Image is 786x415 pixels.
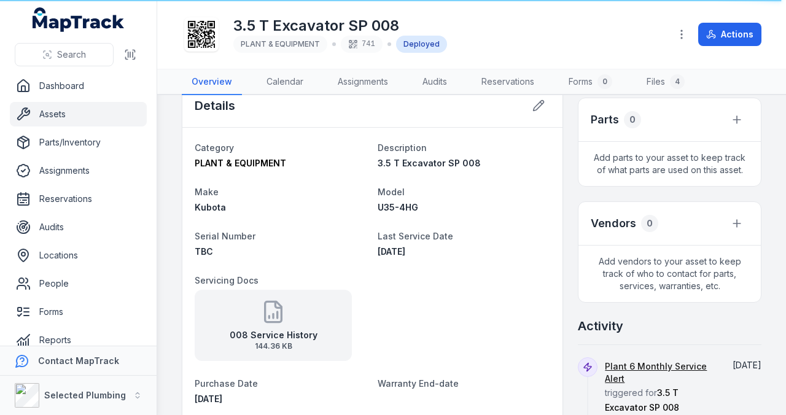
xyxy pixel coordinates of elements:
span: [DATE] [195,394,222,404]
a: Locations [10,243,147,268]
a: Audits [10,215,147,239]
strong: Selected Plumbing [44,390,126,400]
span: Purchase Date [195,378,258,389]
h2: Details [195,97,235,114]
a: Dashboard [10,74,147,98]
span: Add vendors to your asset to keep track of who to contact for parts, services, warranties, etc. [578,246,761,302]
span: Servicing Docs [195,275,259,285]
a: People [10,271,147,296]
a: Plant 6 Monthly Service Alert [605,360,715,385]
div: 0 [641,215,658,232]
span: Last Service Date [378,231,453,241]
a: Forms0 [559,69,622,95]
a: Parts/Inventory [10,130,147,155]
span: [DATE] [378,246,405,257]
a: Calendar [257,69,313,95]
span: U35-4HG [378,202,418,212]
a: Reservations [472,69,544,95]
span: Kubota [195,202,226,212]
strong: Contact MapTrack [38,355,119,366]
h1: 3.5 T Excavator SP 008 [233,16,447,36]
button: Search [15,43,114,66]
div: 4 [670,74,685,89]
a: Reservations [10,187,147,211]
strong: 008 Service History [230,329,317,341]
a: Overview [182,69,242,95]
a: Assets [10,102,147,126]
div: 741 [341,36,383,53]
span: 144.36 KB [230,341,317,351]
div: Deployed [396,36,447,53]
time: 1/26/2025, 12:00:00 AM [378,246,405,257]
span: PLANT & EQUIPMENT [241,39,320,48]
a: Forms [10,300,147,324]
span: triggered for [605,361,715,413]
div: 0 [597,74,612,89]
span: [DATE] [733,360,761,370]
time: 11/19/2018, 12:00:00 AM [195,394,222,404]
button: Actions [698,23,761,46]
h3: Vendors [591,215,636,232]
time: 9/18/2025, 8:45:00 AM [733,360,761,370]
a: Files4 [637,69,695,95]
span: PLANT & EQUIPMENT [195,158,286,168]
h2: Activity [578,317,623,335]
span: Warranty End-date [378,378,459,389]
span: Category [195,142,234,153]
span: Make [195,187,219,197]
a: Reports [10,328,147,352]
span: Add parts to your asset to keep track of what parts are used on this asset. [578,142,761,186]
span: TBC [195,246,213,257]
a: Assignments [10,158,147,183]
span: Model [378,187,405,197]
span: 3.5 T Excavator SP 008 [378,158,481,168]
span: Serial Number [195,231,255,241]
a: Assignments [328,69,398,95]
span: Description [378,142,427,153]
span: Search [57,48,86,61]
h3: Parts [591,111,619,128]
div: 0 [624,111,641,128]
a: Audits [413,69,457,95]
a: MapTrack [33,7,125,32]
